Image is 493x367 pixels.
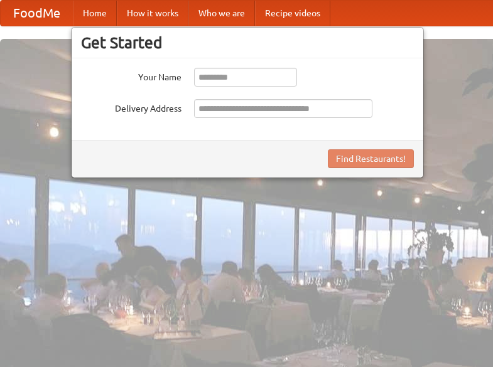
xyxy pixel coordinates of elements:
[81,99,181,115] label: Delivery Address
[1,1,73,26] a: FoodMe
[328,149,414,168] button: Find Restaurants!
[255,1,330,26] a: Recipe videos
[81,33,414,52] h3: Get Started
[73,1,117,26] a: Home
[188,1,255,26] a: Who we are
[117,1,188,26] a: How it works
[81,68,181,83] label: Your Name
